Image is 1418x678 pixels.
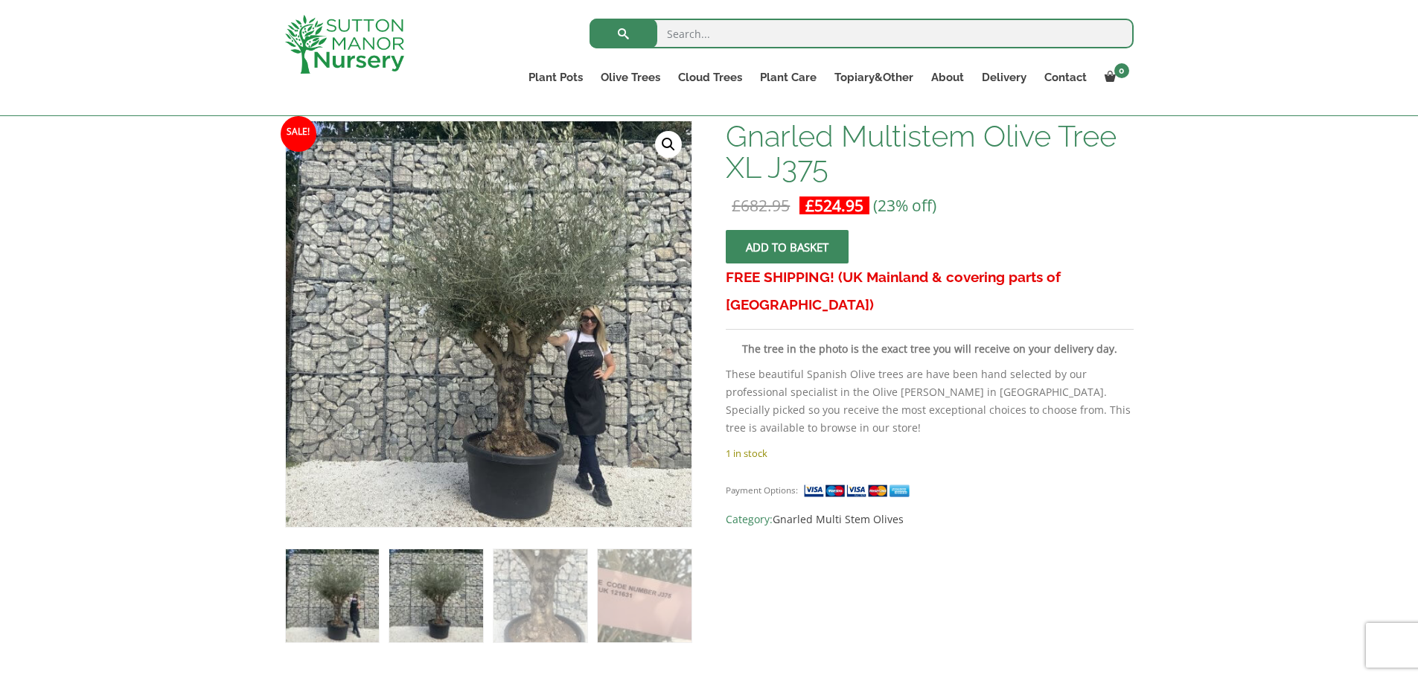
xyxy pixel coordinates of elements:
span: £ [732,195,741,216]
span: Sale! [281,116,316,152]
a: Plant Pots [520,67,592,88]
input: Search... [590,19,1134,48]
img: logo [285,15,404,74]
img: Gnarled Multistem Olive Tree XL J375 [286,549,379,642]
span: (23% off) [873,195,936,216]
img: payment supported [803,483,915,499]
span: £ [805,195,814,216]
bdi: 524.95 [805,195,863,216]
a: Plant Care [751,67,825,88]
h3: FREE SHIPPING! (UK Mainland & covering parts of [GEOGRAPHIC_DATA]) [726,263,1133,319]
a: Delivery [973,67,1035,88]
a: Cloud Trees [669,67,751,88]
img: Gnarled Multistem Olive Tree XL J375 - Image 3 [494,549,587,642]
a: Contact [1035,67,1096,88]
bdi: 682.95 [732,195,790,216]
button: Add to basket [726,230,849,263]
span: 0 [1114,63,1129,78]
h1: Gnarled Multistem Olive Tree XL J375 [726,121,1133,183]
img: Gnarled Multistem Olive Tree XL J375 - Image 4 [598,549,691,642]
strong: The tree in the photo is the exact tree you will receive on your delivery day. [742,342,1117,356]
a: 0 [1096,67,1134,88]
a: Topiary&Other [825,67,922,88]
a: About [922,67,973,88]
img: Gnarled Multistem Olive Tree XL J375 - Image 2 [389,549,482,642]
p: These beautiful Spanish Olive trees are have been hand selected by our professional specialist in... [726,365,1133,437]
span: Category: [726,511,1133,528]
a: View full-screen image gallery [655,131,682,158]
small: Payment Options: [726,484,798,496]
p: 1 in stock [726,444,1133,462]
a: Gnarled Multi Stem Olives [773,512,904,526]
a: Olive Trees [592,67,669,88]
